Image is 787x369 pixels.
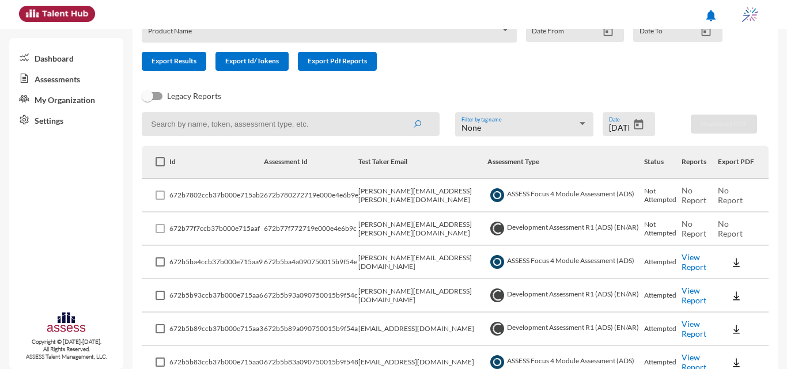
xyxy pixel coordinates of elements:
[682,219,706,238] span: No Report
[704,9,718,22] mat-icon: notifications
[215,52,289,71] button: Export Id/Tokens
[169,146,264,179] th: Id
[487,212,644,246] td: Development Assessment R1 (ADS) (EN/AR)
[46,311,86,336] img: assesscompany-logo.png
[358,179,487,212] td: [PERSON_NAME][EMAIL_ADDRESS][PERSON_NAME][DOMAIN_NAME]
[298,52,377,71] button: Export Pdf Reports
[487,179,644,212] td: ASSESS Focus 4 Module Assessment (ADS)
[9,68,123,89] a: Assessments
[358,313,487,346] td: [EMAIL_ADDRESS][DOMAIN_NAME]
[718,219,743,238] span: No Report
[358,146,487,179] th: Test Taker Email
[644,313,682,346] td: Attempted
[644,179,682,212] td: Not Attempted
[487,146,644,179] th: Assessment Type
[9,47,123,68] a: Dashboard
[264,179,358,212] td: 672b780272719e000e4e6b9e
[264,212,358,246] td: 672b77f772719e000e4e6b9c
[644,279,682,313] td: Attempted
[644,246,682,279] td: Attempted
[142,52,206,71] button: Export Results
[682,252,706,272] a: View Report
[169,279,264,313] td: 672b5b93ccb37b000e715aa6
[264,246,358,279] td: 672b5ba4a090750015b9f54e
[225,56,279,65] span: Export Id/Tokens
[598,25,618,37] button: Open calendar
[358,279,487,313] td: [PERSON_NAME][EMAIL_ADDRESS][DOMAIN_NAME]
[169,179,264,212] td: 672b7802ccb37b000e715ab2
[718,185,743,205] span: No Report
[9,89,123,109] a: My Organization
[644,212,682,246] td: Not Attempted
[152,56,196,65] span: Export Results
[169,246,264,279] td: 672b5ba4ccb37b000e715aa9
[264,146,358,179] th: Assessment Id
[629,119,649,131] button: Open calendar
[308,56,367,65] span: Export Pdf Reports
[696,25,716,37] button: Open calendar
[682,319,706,338] a: View Report
[167,89,221,103] span: Legacy Reports
[644,146,682,179] th: Status
[142,112,440,136] input: Search by name, token, assessment type, etc.
[358,212,487,246] td: [PERSON_NAME][EMAIL_ADDRESS][PERSON_NAME][DOMAIN_NAME]
[487,279,644,313] td: Development Assessment R1 (ADS) (EN/AR)
[487,246,644,279] td: ASSESS Focus 4 Module Assessment (ADS)
[169,313,264,346] td: 672b5b89ccb37b000e715aa3
[169,212,264,246] td: 672b77f7ccb37b000e715aaf
[487,313,644,346] td: Development Assessment R1 (ADS) (EN/AR)
[9,109,123,130] a: Settings
[718,146,769,179] th: Export PDF
[691,115,757,134] button: Download PDF
[461,123,481,132] span: None
[682,286,706,305] a: View Report
[9,338,123,360] p: Copyright © [DATE]-[DATE]. All Rights Reserved. ASSESS Talent Management, LLC.
[358,246,487,279] td: [PERSON_NAME][EMAIL_ADDRESS][DOMAIN_NAME]
[682,185,706,205] span: No Report
[701,119,747,128] span: Download PDF
[264,313,358,346] td: 672b5b89a090750015b9f54a
[264,279,358,313] td: 672b5b93a090750015b9f54c
[682,146,717,179] th: Reports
